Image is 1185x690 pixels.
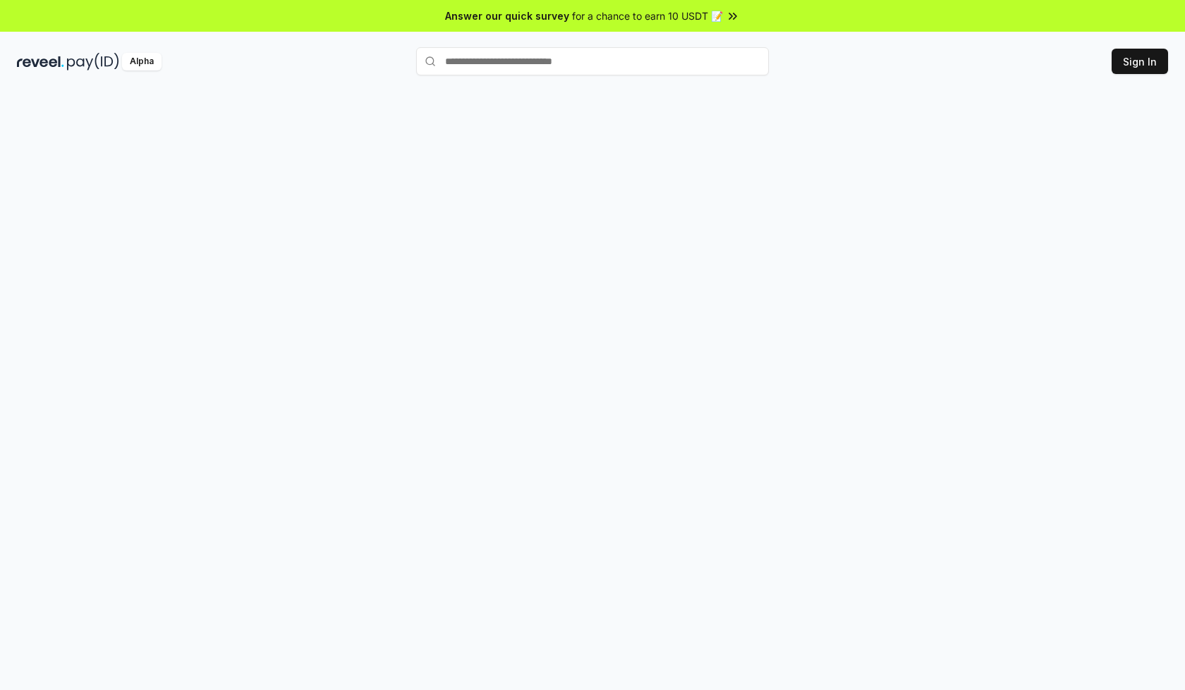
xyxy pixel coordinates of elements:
[67,53,119,70] img: pay_id
[17,53,64,70] img: reveel_dark
[122,53,162,70] div: Alpha
[1112,49,1168,74] button: Sign In
[572,8,723,23] span: for a chance to earn 10 USDT 📝
[445,8,569,23] span: Answer our quick survey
